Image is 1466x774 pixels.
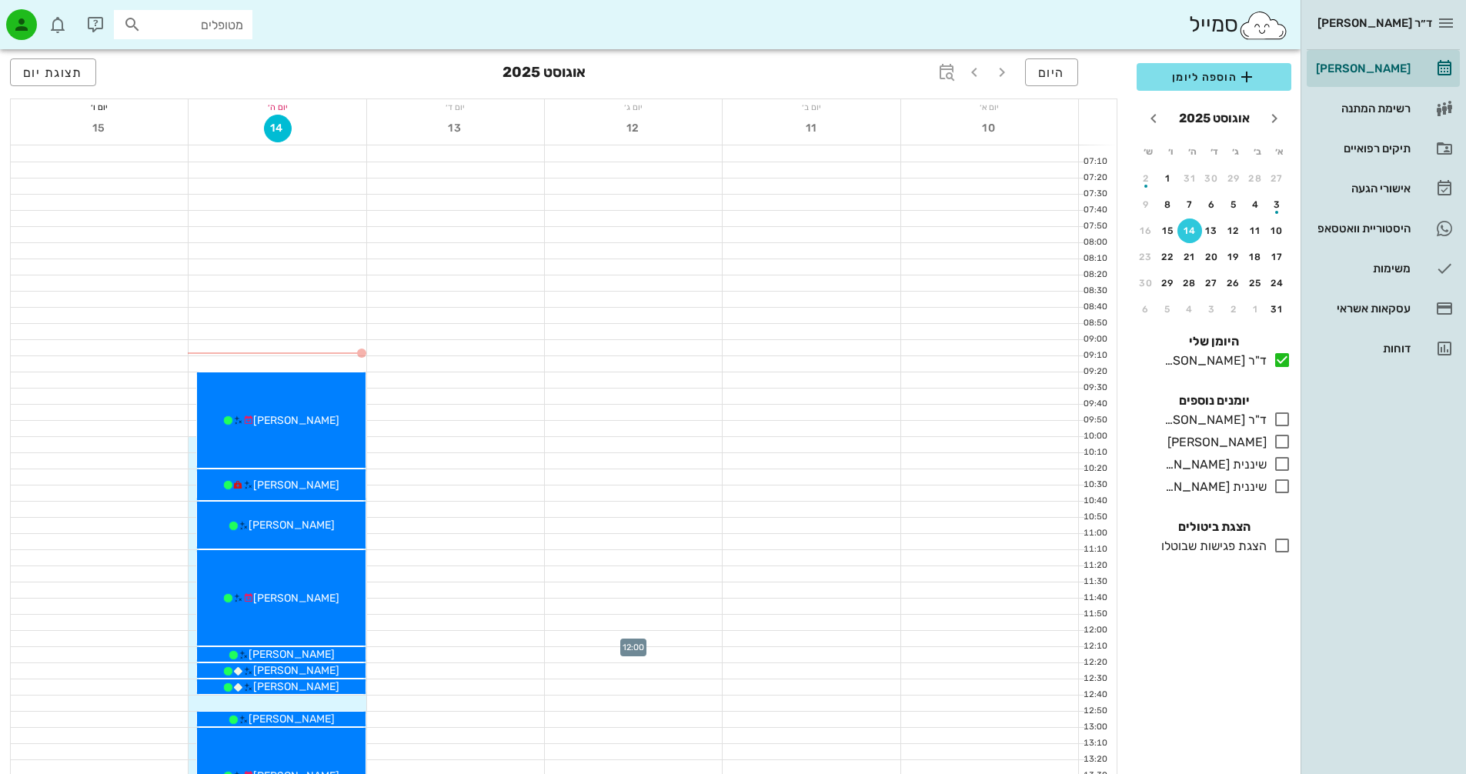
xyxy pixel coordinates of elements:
div: משימות [1313,262,1411,275]
div: 4 [1177,304,1202,315]
div: רשימת המתנה [1313,102,1411,115]
div: 10:20 [1079,462,1110,475]
div: 3 [1265,199,1290,210]
div: יום א׳ [901,99,1078,115]
th: ו׳ [1160,138,1180,165]
div: 11:00 [1079,527,1110,540]
button: 8 [1156,192,1180,217]
div: 9 [1134,199,1158,210]
div: 08:50 [1079,317,1110,330]
div: 10:50 [1079,511,1110,524]
span: ד״ר [PERSON_NAME] [1317,16,1432,30]
div: 09:40 [1079,398,1110,411]
button: 10 [1265,219,1290,243]
div: יום ג׳ [545,99,722,115]
div: 12 [1221,225,1246,236]
div: 30 [1134,278,1158,289]
div: 29 [1221,173,1246,184]
button: 10 [976,115,1003,142]
div: 6 [1200,199,1224,210]
button: 30 [1200,166,1224,191]
div: דוחות [1313,342,1411,355]
div: 25 [1244,278,1268,289]
button: 12 [619,115,647,142]
div: היסטוריית וואטסאפ [1313,222,1411,235]
div: 08:30 [1079,285,1110,298]
div: 24 [1265,278,1290,289]
button: 31 [1177,166,1202,191]
button: 4 [1244,192,1268,217]
div: 12:20 [1079,656,1110,669]
div: 07:40 [1079,204,1110,217]
button: 16 [1134,219,1158,243]
button: 27 [1265,166,1290,191]
button: 20 [1200,245,1224,269]
span: 15 [85,122,113,135]
div: 28 [1177,278,1202,289]
button: 14 [1177,219,1202,243]
span: היום [1038,65,1065,80]
div: 2 [1221,304,1246,315]
div: 23 [1134,252,1158,262]
button: 5 [1221,192,1246,217]
div: עסקאות אשראי [1313,302,1411,315]
a: דוחות [1307,330,1460,367]
button: 30 [1134,271,1158,295]
div: 07:30 [1079,188,1110,201]
th: ד׳ [1204,138,1224,165]
button: 11 [798,115,826,142]
div: 18 [1244,252,1268,262]
button: 12 [1221,219,1246,243]
button: 5 [1156,297,1180,322]
div: 21 [1177,252,1202,262]
button: 14 [264,115,292,142]
button: 15 [85,115,113,142]
div: ד"ר [PERSON_NAME] [1158,411,1267,429]
button: חודש הבא [1140,105,1167,132]
div: 13:20 [1079,753,1110,766]
button: 22 [1156,245,1180,269]
div: 08:40 [1079,301,1110,314]
button: 3 [1265,192,1290,217]
div: 31 [1265,304,1290,315]
div: 20 [1200,252,1224,262]
div: 27 [1200,278,1224,289]
button: 6 [1200,192,1224,217]
a: תיקים רפואיים [1307,130,1460,167]
button: 2 [1221,297,1246,322]
div: 12:30 [1079,672,1110,686]
div: 10:10 [1079,446,1110,459]
button: 29 [1156,271,1180,295]
th: א׳ [1270,138,1290,165]
div: 16 [1134,225,1158,236]
div: 22 [1156,252,1180,262]
span: 11 [798,122,826,135]
div: 12:00 [1079,624,1110,637]
div: 10:00 [1079,430,1110,443]
span: תג [45,12,55,22]
button: 2 [1134,166,1158,191]
div: 07:10 [1079,155,1110,168]
div: 31 [1177,173,1202,184]
button: 25 [1244,271,1268,295]
div: 10:30 [1079,479,1110,492]
div: 07:20 [1079,172,1110,185]
button: אוגוסט 2025 [1173,103,1256,134]
th: ש׳ [1138,138,1158,165]
button: 4 [1177,297,1202,322]
button: 29 [1221,166,1246,191]
div: 11:20 [1079,559,1110,572]
span: [PERSON_NAME] [249,519,335,532]
button: 3 [1200,297,1224,322]
span: [PERSON_NAME] [253,680,339,693]
div: 11:10 [1079,543,1110,556]
div: 08:20 [1079,269,1110,282]
div: 8 [1156,199,1180,210]
button: הוספה ליומן [1137,63,1291,91]
button: 11 [1244,219,1268,243]
div: 11:40 [1079,592,1110,605]
button: 13 [442,115,469,142]
span: [PERSON_NAME] [253,664,339,677]
button: 1 [1156,166,1180,191]
div: 12:50 [1079,705,1110,718]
